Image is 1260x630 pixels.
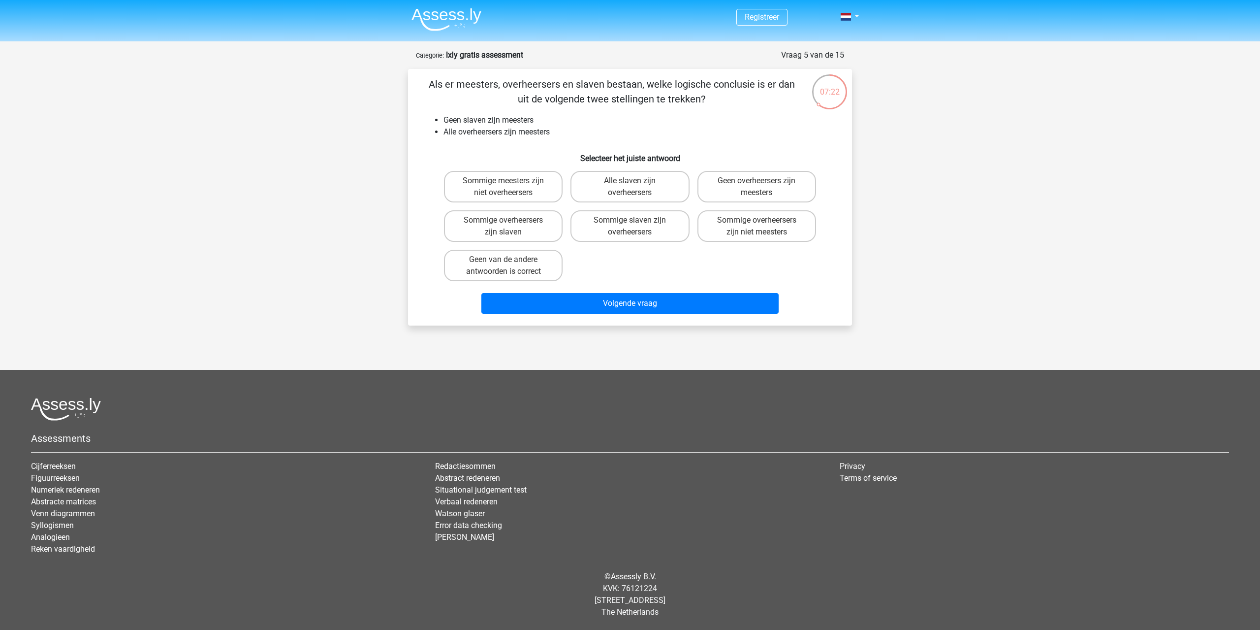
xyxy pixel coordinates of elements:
a: Abstracte matrices [31,497,96,506]
a: Error data checking [435,521,502,530]
label: Alle slaven zijn overheersers [570,171,689,202]
a: Assessly B.V. [611,572,656,581]
label: Geen overheersers zijn meesters [697,171,816,202]
a: Watson glaser [435,509,485,518]
a: Analogieen [31,532,70,542]
a: Redactiesommen [435,462,496,471]
label: Geen van de andere antwoorden is correct [444,250,563,281]
strong: Ixly gratis assessment [446,50,523,60]
img: Assessly [411,8,481,31]
a: Figuurreeksen [31,473,80,483]
label: Sommige overheersers zijn slaven [444,210,563,242]
button: Volgende vraag [481,293,779,314]
div: 07:22 [811,73,848,98]
label: Sommige meesters zijn niet overheersers [444,171,563,202]
img: Assessly logo [31,398,101,421]
a: Venn diagrammen [31,509,95,518]
a: Situational judgement test [435,485,527,495]
div: Vraag 5 van de 15 [781,49,844,61]
a: Terms of service [840,473,897,483]
a: Verbaal redeneren [435,497,498,506]
a: Abstract redeneren [435,473,500,483]
label: Sommige overheersers zijn niet meesters [697,210,816,242]
a: [PERSON_NAME] [435,532,494,542]
label: Sommige slaven zijn overheersers [570,210,689,242]
p: Als er meesters, overheersers en slaven bestaan, welke logische conclusie is er dan uit de volgen... [424,77,799,106]
a: Registreer [745,12,779,22]
a: Syllogismen [31,521,74,530]
li: Geen slaven zijn meesters [443,114,836,126]
li: Alle overheersers zijn meesters [443,126,836,138]
a: Reken vaardigheid [31,544,95,554]
a: Cijferreeksen [31,462,76,471]
h5: Assessments [31,432,1229,444]
div: © KVK: 76121224 [STREET_ADDRESS] The Netherlands [24,563,1236,626]
a: Privacy [840,462,865,471]
h6: Selecteer het juiste antwoord [424,146,836,163]
a: Numeriek redeneren [31,485,100,495]
small: Categorie: [416,52,444,59]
